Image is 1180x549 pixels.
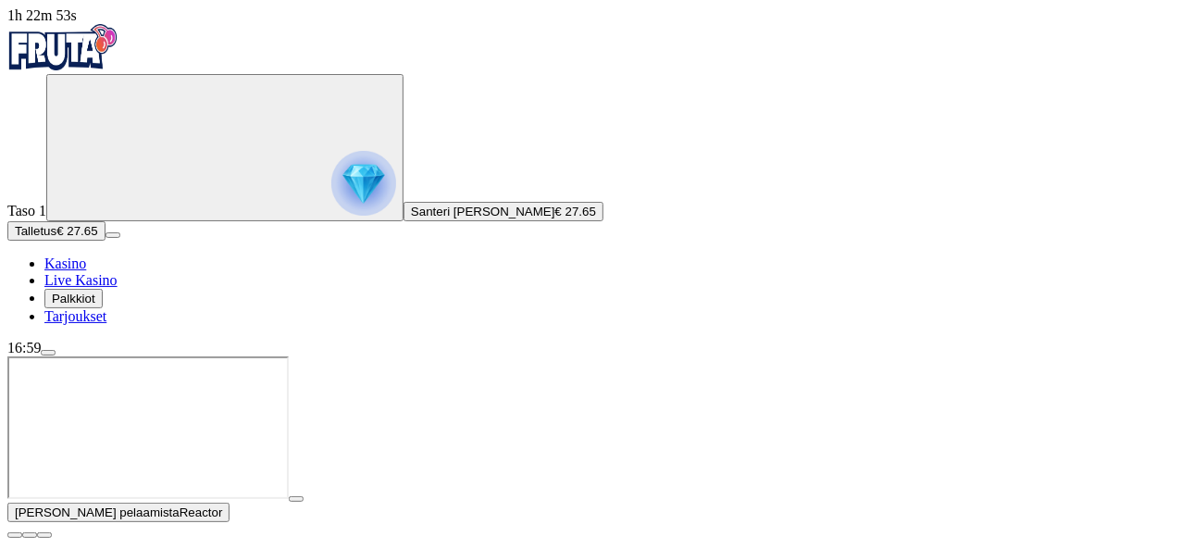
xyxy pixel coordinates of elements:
[44,308,106,324] a: Tarjoukset
[7,7,77,23] span: user session time
[7,503,230,522] button: [PERSON_NAME] pelaamistaReactor
[7,256,1173,325] nav: Main menu
[44,289,103,308] button: Palkkiot
[22,532,37,538] button: chevron-down icon
[404,202,603,221] button: Santeri [PERSON_NAME]€ 27.65
[56,224,97,238] span: € 27.65
[331,151,396,216] img: reward progress
[15,224,56,238] span: Talletus
[52,292,95,306] span: Palkkiot
[555,205,596,218] span: € 27.65
[7,57,118,73] a: Fruta
[7,221,106,241] button: Talletusplus icon€ 27.65
[37,532,52,538] button: fullscreen icon
[44,272,118,288] a: Live Kasino
[7,24,118,70] img: Fruta
[7,356,289,499] iframe: Reactor
[46,74,404,221] button: reward progress
[7,24,1173,325] nav: Primary
[289,496,304,502] button: play icon
[41,350,56,356] button: menu
[106,232,120,238] button: menu
[7,340,41,356] span: 16:59
[44,256,86,271] a: Kasino
[411,205,555,218] span: Santeri [PERSON_NAME]
[180,505,223,519] span: Reactor
[7,532,22,538] button: close icon
[7,203,46,218] span: Taso 1
[15,505,180,519] span: [PERSON_NAME] pelaamista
